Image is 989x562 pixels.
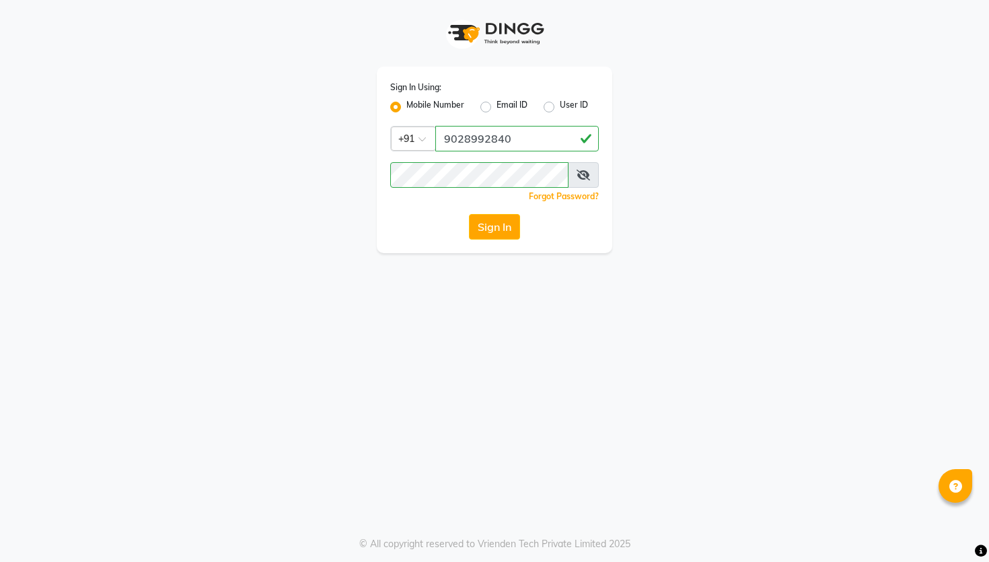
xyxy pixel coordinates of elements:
img: logo1.svg [441,13,548,53]
input: Username [390,162,569,188]
button: Sign In [469,214,520,240]
a: Forgot Password? [529,191,599,201]
label: Mobile Number [406,99,464,115]
label: User ID [560,99,588,115]
label: Sign In Using: [390,81,441,94]
label: Email ID [497,99,527,115]
input: Username [435,126,599,151]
